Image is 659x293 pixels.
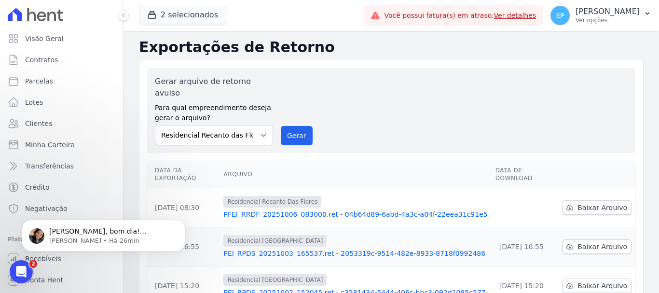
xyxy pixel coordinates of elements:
a: Minha Carteira [4,135,119,154]
a: Visão Geral [4,29,119,48]
span: Minha Carteira [25,140,75,150]
a: Parcelas [4,71,119,91]
span: Conta Hent [25,275,63,285]
iframe: Intercom live chat [10,260,33,283]
button: Gerar [281,126,313,145]
a: Ver detalhes [494,12,536,19]
label: Para qual empreendimento deseja gerar o arquivo? [155,99,273,123]
span: Baixar Arquivo [577,242,627,251]
a: Transferências [4,156,119,176]
span: Contratos [25,55,58,65]
p: Ver opções [576,16,640,24]
a: Contratos [4,50,119,70]
a: Negativação [4,199,119,218]
a: Baixar Arquivo [563,200,632,215]
button: EP [PERSON_NAME] Ver opções [543,2,659,29]
p: [PERSON_NAME] [576,7,640,16]
span: Residencial [GEOGRAPHIC_DATA] [223,274,327,286]
td: [DATE] 08:30 [147,188,220,227]
label: Gerar arquivo de retorno avulso [155,76,273,99]
a: PFEI_RRDF_20251006_083000.ret - 04b64d89-6abd-4a3c-a04f-22eea31c91e5 [223,209,487,219]
a: Recebíveis [4,249,119,268]
span: EP [556,12,564,19]
a: Baixar Arquivo [563,279,632,293]
span: Você possui fatura(s) em atraso. [384,11,536,21]
th: Arquivo [220,161,491,188]
td: [DATE] 16:55 [492,227,559,266]
button: 2 selecionados [139,6,226,24]
a: Baixar Arquivo [563,239,632,254]
a: Clientes [4,114,119,133]
span: Residencial Recanto Das Flores [223,196,321,208]
span: Lotes [25,98,43,107]
span: Parcelas [25,76,53,86]
a: Lotes [4,93,119,112]
span: [PERSON_NAME], bom dia! [PERSON_NAME], preciso de mais informações para verificar o que esta ocor... [42,28,164,112]
p: Message from Adriane, sent Há 26min [42,37,166,46]
iframe: Intercom notifications mensagem [7,199,200,267]
span: Baixar Arquivo [577,203,627,212]
a: Crédito [4,178,119,197]
span: Clientes [25,119,52,128]
th: Data da Exportação [147,161,220,188]
span: Transferências [25,161,74,171]
a: PEI_RPDS_20251003_165537.ret - 2053319c-9514-482e-8933-8718f0992486 [223,249,487,258]
span: Visão Geral [25,34,64,43]
span: 2 [29,260,37,268]
span: Crédito [25,182,50,192]
th: Data de Download [492,161,559,188]
span: Residencial [GEOGRAPHIC_DATA] [223,235,327,247]
a: Conta Hent [4,270,119,290]
span: Baixar Arquivo [577,281,627,291]
h2: Exportações de Retorno [139,39,644,56]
